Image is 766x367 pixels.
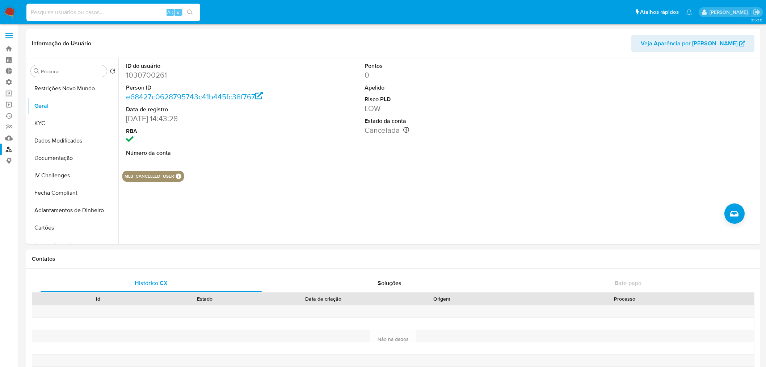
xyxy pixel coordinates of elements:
span: Bate-papo [615,279,641,287]
div: Origem [393,295,490,302]
div: Id [50,295,146,302]
dd: - [126,157,278,167]
button: KYC [28,115,118,132]
dt: ID do usuário [126,62,278,70]
button: Contas Bancárias [28,236,118,254]
div: Data de criação [263,295,383,302]
button: Restrições Novo Mundo [28,80,118,97]
dt: Número da conta [126,149,278,157]
span: s [177,9,179,16]
span: Histórico CX [135,279,168,287]
button: Procurar [34,68,39,74]
dt: Apelido [365,84,516,92]
button: search-icon [182,7,197,17]
div: Processo [500,295,749,302]
dt: Pontos [365,62,516,70]
a: Sair [753,8,761,16]
button: Veja Aparência por [PERSON_NAME] [631,35,754,52]
dt: Risco PLD [365,95,516,103]
dd: Cancelada [365,125,516,135]
button: Adiantamentos de Dinheiro [28,202,118,219]
h1: Contatos [32,255,754,263]
button: Retornar ao pedido padrão [110,68,115,76]
dd: 1030700261 [126,70,278,80]
span: Atalhos rápidos [640,8,679,16]
dd: [DATE] 14:43:28 [126,114,278,124]
button: Cartões [28,219,118,236]
input: Pesquise usuários ou casos... [26,8,200,17]
a: e68427c0628795743c41b445fc38f767 [126,91,263,102]
span: Alt [167,9,173,16]
dt: Data de registro [126,106,278,114]
dd: 0 [365,70,516,80]
button: Fecha Compliant [28,184,118,202]
button: mlb_cancelled_user [125,175,174,178]
div: Estado [156,295,253,302]
dt: Estado da conta [365,117,516,125]
button: Documentação [28,149,118,167]
button: Dados Modificados [28,132,118,149]
span: Soluções [378,279,401,287]
dt: Person ID [126,84,278,92]
dd: LOW [365,103,516,114]
a: Notificações [686,9,692,15]
button: Geral [28,97,118,115]
span: Veja Aparência por [PERSON_NAME] [641,35,737,52]
p: sabrina.lima@mercadopago.com.br [710,9,750,16]
input: Procurar [41,68,104,75]
dt: RBA [126,127,278,135]
button: IV Challenges [28,167,118,184]
h1: Informação do Usuário [32,40,91,47]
